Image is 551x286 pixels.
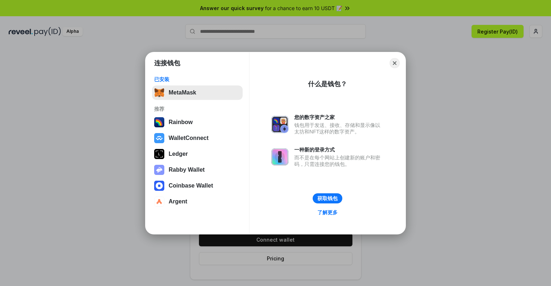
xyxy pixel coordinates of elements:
img: svg+xml,%3Csvg%20fill%3D%22none%22%20height%3D%2233%22%20viewBox%3D%220%200%2035%2033%22%20width%... [154,88,164,98]
div: Rabby Wallet [169,167,205,173]
div: Argent [169,198,187,205]
a: 了解更多 [313,208,342,217]
button: Argent [152,194,243,209]
button: MetaMask [152,85,243,100]
img: svg+xml,%3Csvg%20xmlns%3D%22http%3A%2F%2Fwww.w3.org%2F2000%2Fsvg%22%20fill%3D%22none%22%20viewBox... [154,165,164,175]
button: 获取钱包 [313,193,342,203]
div: 一种新的登录方式 [294,146,384,153]
div: 了解更多 [317,209,338,216]
button: Rabby Wallet [152,163,243,177]
img: svg+xml,%3Csvg%20width%3D%22120%22%20height%3D%22120%22%20viewBox%3D%220%200%20120%20120%22%20fil... [154,117,164,127]
div: WalletConnect [169,135,209,141]
img: svg+xml,%3Csvg%20xmlns%3D%22http%3A%2F%2Fwww.w3.org%2F2000%2Fsvg%22%20fill%3D%22none%22%20viewBox... [271,116,288,133]
img: svg+xml,%3Csvg%20xmlns%3D%22http%3A%2F%2Fwww.w3.org%2F2000%2Fsvg%22%20width%3D%2228%22%20height%3... [154,149,164,159]
button: Ledger [152,147,243,161]
div: 您的数字资产之家 [294,114,384,120]
div: 推荐 [154,106,240,112]
div: Rainbow [169,119,193,126]
button: WalletConnect [152,131,243,145]
div: Coinbase Wallet [169,182,213,189]
img: svg+xml,%3Csvg%20width%3D%2228%22%20height%3D%2228%22%20viewBox%3D%220%200%2028%2028%22%20fill%3D... [154,133,164,143]
div: 已安装 [154,76,240,83]
div: Ledger [169,151,188,157]
button: Rainbow [152,115,243,129]
img: svg+xml,%3Csvg%20xmlns%3D%22http%3A%2F%2Fwww.w3.org%2F2000%2Fsvg%22%20fill%3D%22none%22%20viewBox... [271,148,288,166]
h1: 连接钱包 [154,59,180,67]
button: Close [390,58,400,68]
img: svg+xml,%3Csvg%20width%3D%2228%22%20height%3D%2228%22%20viewBox%3D%220%200%2028%2028%22%20fill%3D... [154,197,164,207]
div: 获取钱包 [317,195,338,202]
div: MetaMask [169,89,196,96]
img: svg+xml,%3Csvg%20width%3D%2228%22%20height%3D%2228%22%20viewBox%3D%220%200%2028%2028%22%20fill%3D... [154,181,164,191]
div: 什么是钱包？ [308,80,347,88]
button: Coinbase Wallet [152,179,243,193]
div: 钱包用于发送、接收、存储和显示像以太坊和NFT这样的数字资产。 [294,122,384,135]
div: 而不是在每个网站上创建新的账户和密码，只需连接您的钱包。 [294,154,384,167]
